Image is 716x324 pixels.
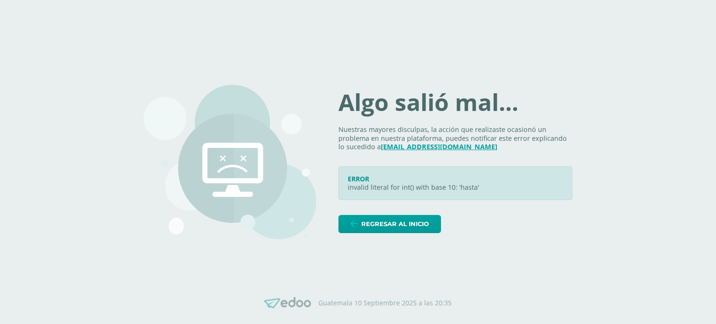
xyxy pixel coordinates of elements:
[338,215,441,233] a: Regresar al inicio
[348,174,369,183] span: ERROR
[381,142,497,151] a: [EMAIL_ADDRESS][DOMAIN_NAME]
[318,299,452,307] p: Guatemala 10 Septiembre 2025 a las 20:35
[338,91,572,114] h1: Algo salió mal...
[361,215,429,233] span: Regresar al inicio
[338,125,572,152] p: Nuestras mayores disculpas, la acción que realizaste ocasionó un problema en nuestra plataforma, ...
[264,297,311,309] img: Edoo
[144,85,316,239] img: 500.png
[348,183,563,192] p: invalid literal for int() with base 10: 'hasta'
